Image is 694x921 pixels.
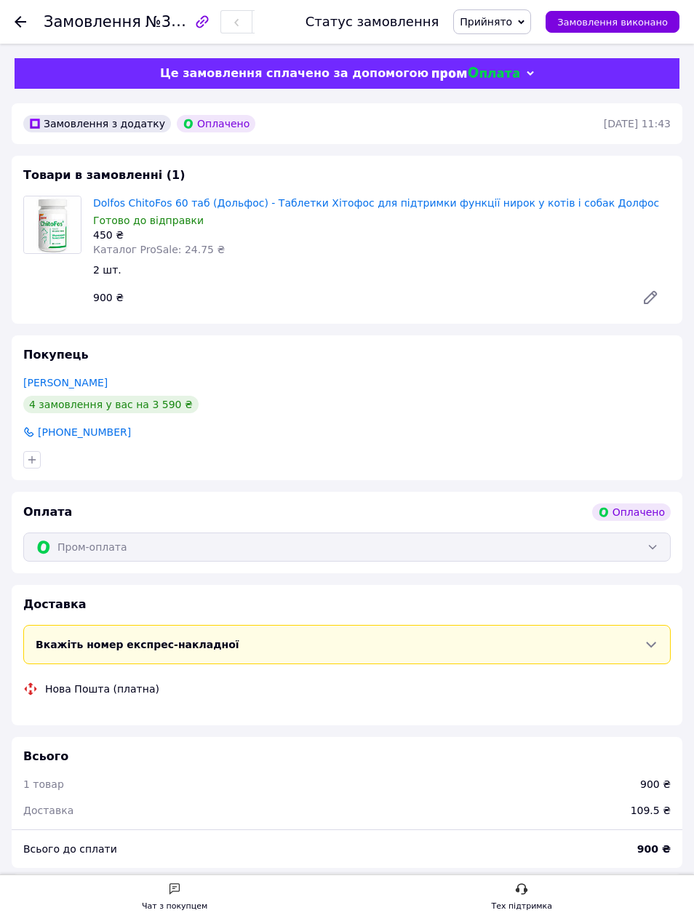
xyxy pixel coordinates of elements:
[23,749,68,763] span: Всього
[23,377,108,388] a: [PERSON_NAME]
[87,260,677,280] div: 2 шт.
[592,503,671,521] div: Оплачено
[23,805,73,816] span: Доставка
[93,244,225,255] span: Каталог ProSale: 24.75 ₴
[160,66,428,80] span: Це замовлення сплачено за допомогою
[36,639,239,650] span: Вкажіть номер експрес-накладної
[622,794,679,826] div: 109.5 ₴
[15,15,26,29] div: Повернутися назад
[23,843,117,855] span: Всього до сплати
[23,597,87,611] span: Доставка
[23,115,171,132] div: Замовлення з додатку
[432,67,519,81] img: evopay logo
[93,215,204,226] span: Готово до відправки
[23,348,89,362] span: Покупець
[36,425,132,439] span: [PHONE_NUMBER]
[491,899,552,914] div: Тех підтримка
[24,196,81,253] img: Dolfos ChitoFos 60 таб (Дольфос) - Таблетки Хітофос для підтримки функції нирок у котів і собак Д...
[23,778,64,790] span: 1 товар
[557,17,668,28] span: Замовлення виконано
[22,425,132,439] a: [PHONE_NUMBER]
[41,682,163,696] div: Нова Пошта (платна)
[23,505,72,519] span: Оплата
[604,118,671,129] time: [DATE] 11:43
[637,843,671,855] b: 900 ₴
[546,11,679,33] button: Замовлення виконано
[23,396,199,413] div: 4 замовлення у вас на 3 590 ₴
[177,115,255,132] div: Оплачено
[630,283,671,312] a: Редагувати
[460,16,512,28] span: Прийнято
[142,899,207,914] div: Чат з покупцем
[87,287,624,308] div: 900 ₴
[306,15,439,29] div: Статус замовлення
[44,13,141,31] span: Замовлення
[640,777,671,792] div: 900 ₴
[93,228,671,242] div: 450 ₴
[145,12,249,31] span: №361587864
[93,197,659,209] a: Dolfos ChitoFos 60 таб (Дольфос) - Таблетки Хітофос для підтримки функції нирок у котів і собак Д...
[23,168,186,182] span: Товари в замовленні (1)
